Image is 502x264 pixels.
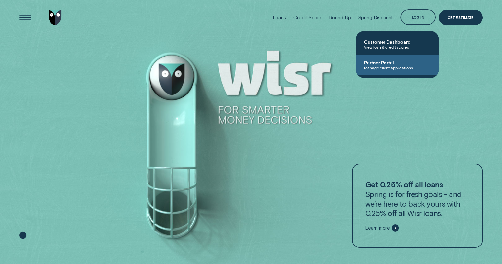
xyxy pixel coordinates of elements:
[273,14,286,20] div: Loans
[356,34,439,55] a: Customer DashboardView loan & credit scores
[352,164,483,247] a: Get 0.25% off all loansSpring is for fresh goals - and we’re here to back yours with 0.25% off al...
[439,10,483,25] a: Get Estimate
[49,10,62,25] img: Wisr
[365,180,470,218] p: Spring is for fresh goals - and we’re here to back yours with 0.25% off all Wisr loans.
[364,65,431,70] span: Manage client applications
[293,14,321,20] div: Credit Score
[365,225,390,231] span: Learn more
[364,45,431,49] span: View loan & credit scores
[358,14,393,20] div: Spring Discount
[364,39,431,45] span: Customer Dashboard
[364,60,431,65] span: Partner Portal
[400,9,436,25] button: Log in
[356,55,439,75] a: Partner PortalManage client applications
[17,10,33,25] button: Open Menu
[329,14,351,20] div: Round Up
[365,180,443,189] strong: Get 0.25% off all loans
